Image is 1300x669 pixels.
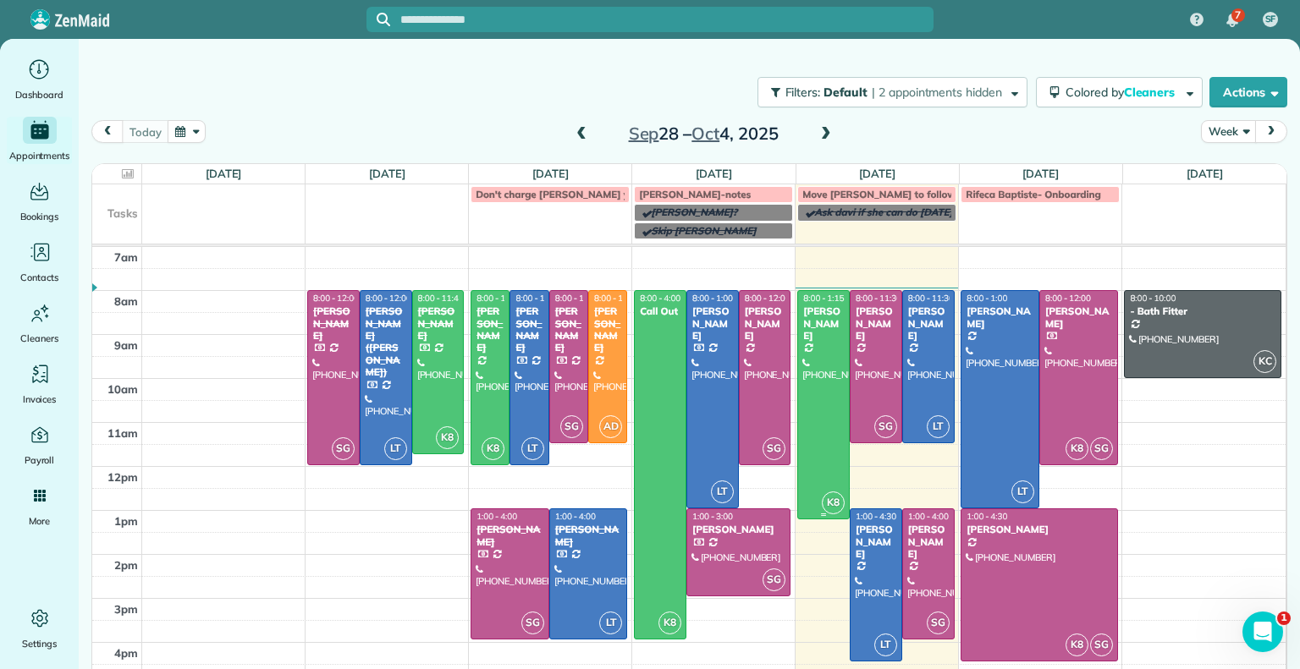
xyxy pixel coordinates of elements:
a: Settings [7,605,72,652]
span: Cleaners [1124,85,1178,100]
div: [PERSON_NAME] [966,305,1034,330]
div: [PERSON_NAME] [744,305,786,342]
div: [PERSON_NAME] [554,524,623,548]
span: 8:00 - 12:00 [745,293,790,304]
span: 7am [114,250,138,264]
span: 8:00 - 1:15 [803,293,844,304]
div: Call Out [639,305,681,317]
span: 8:00 - 11:30 [908,293,954,304]
div: [PERSON_NAME] [1044,305,1113,330]
span: Payroll [25,452,55,469]
span: Oct [691,123,719,144]
span: LT [521,437,544,460]
button: Focus search [366,13,390,26]
a: Bookings [7,178,72,225]
span: 8:00 - 12:00 [476,293,522,304]
div: 7 unread notifications [1215,2,1250,39]
span: Settings [22,635,58,652]
span: 1:00 - 4:00 [908,511,949,522]
a: [DATE] [859,167,895,180]
button: today [122,120,168,143]
a: [DATE] [1022,167,1059,180]
div: [PERSON_NAME] ([PERSON_NAME]) [365,305,407,378]
span: Sep [629,123,659,144]
span: Appointments [9,147,70,164]
div: [PERSON_NAME] [554,305,583,354]
div: - Bath Fitter [1129,305,1276,317]
span: 12pm [107,470,138,484]
div: [PERSON_NAME] [907,524,950,560]
span: 1:00 - 4:30 [967,511,1007,522]
span: Move [PERSON_NAME] to following week [802,188,998,200]
span: Don't charge [PERSON_NAME] yet [476,188,638,200]
span: AD [599,415,622,438]
div: [PERSON_NAME] [855,524,897,560]
span: 3pm [114,602,138,616]
span: 8:00 - 12:00 [515,293,561,304]
span: SG [927,611,950,634]
span: Default [824,85,868,100]
span: LT [599,611,622,634]
span: K8 [1066,633,1088,656]
span: 8:00 - 12:00 [313,293,359,304]
span: Dashboard [15,86,63,103]
span: 1:00 - 4:00 [476,511,517,522]
button: prev [91,120,124,143]
span: SF [1265,13,1276,26]
span: LT [927,415,950,438]
span: 8:00 - 1:00 [692,293,733,304]
span: [PERSON_NAME]-notes [639,188,751,200]
button: Actions [1209,77,1287,107]
div: [PERSON_NAME] [855,305,897,342]
a: Filters: Default | 2 appointments hidden [749,77,1027,107]
span: 8:00 - 10:00 [1130,293,1176,304]
span: 11am [107,426,138,440]
span: [PERSON_NAME]? [651,206,737,218]
span: 8:00 - 12:00 [1045,293,1091,304]
span: 1 [1277,611,1291,625]
a: [DATE] [206,167,242,180]
div: [PERSON_NAME] [312,305,355,342]
span: 1:00 - 4:00 [555,511,596,522]
span: SG [332,437,355,460]
span: 4pm [114,646,138,660]
span: 10am [107,382,138,396]
span: 1:00 - 3:00 [692,511,733,522]
span: 8:00 - 11:30 [856,293,901,304]
span: Skip [PERSON_NAME] [651,224,756,237]
span: 8:00 - 12:00 [366,293,411,304]
span: 8:00 - 11:45 [418,293,464,304]
span: LT [711,480,734,503]
span: K8 [1066,437,1088,460]
div: [PERSON_NAME] [966,524,1112,535]
span: 1pm [114,514,138,528]
iframe: Intercom live chat [1242,611,1283,652]
button: Week [1201,120,1256,143]
div: [PERSON_NAME] [907,305,950,342]
div: [PERSON_NAME] [691,305,734,342]
div: [PERSON_NAME] [691,524,786,535]
a: [DATE] [532,167,569,180]
div: [PERSON_NAME] [476,524,544,548]
a: [DATE] [1187,167,1223,180]
span: 9am [114,338,138,352]
span: 7 [1235,8,1241,22]
div: [PERSON_NAME] [417,305,460,342]
span: SG [763,568,785,591]
button: Colored byCleaners [1036,77,1203,107]
button: Filters: Default | 2 appointments hidden [757,77,1027,107]
span: K8 [482,437,504,460]
span: 1:00 - 4:30 [856,511,896,522]
span: K8 [822,491,845,514]
div: [PERSON_NAME] [476,305,504,354]
div: [PERSON_NAME] [515,305,543,354]
a: Invoices [7,360,72,408]
span: Rifeca Baptiste- Onboarding [966,188,1101,200]
span: 8:00 - 4:00 [640,293,680,304]
span: SG [874,415,897,438]
span: LT [384,437,407,460]
a: [DATE] [696,167,732,180]
span: SG [560,415,583,438]
span: LT [874,633,897,656]
span: SG [521,611,544,634]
